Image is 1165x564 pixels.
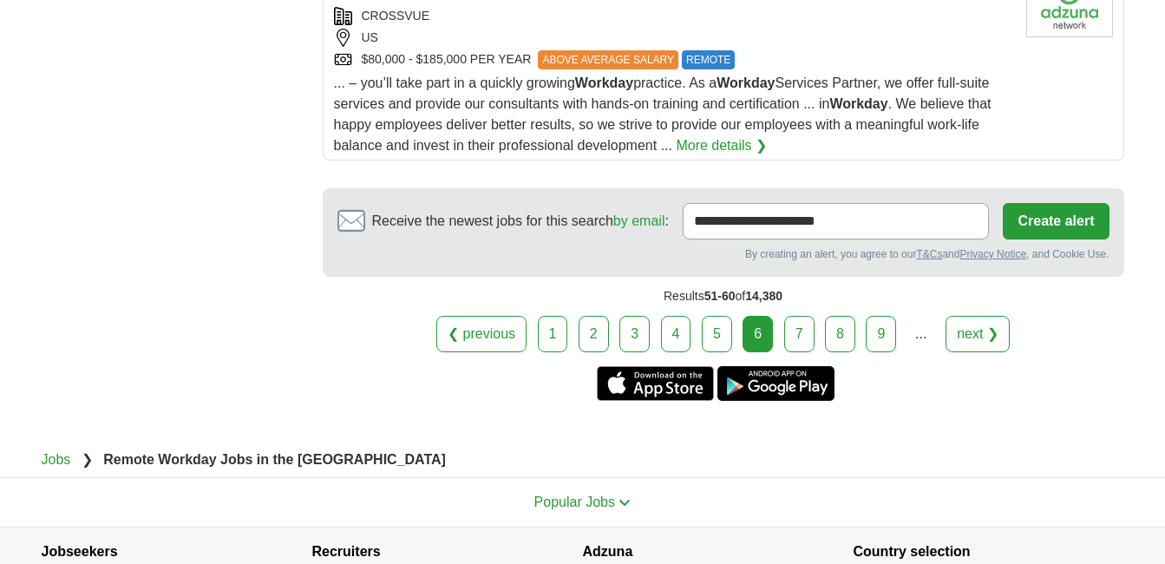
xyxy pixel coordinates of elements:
[661,316,691,352] a: 4
[534,495,615,509] span: Popular Jobs
[334,7,1012,25] div: CROSSVUE
[702,316,732,352] a: 5
[618,499,631,507] img: toggle icon
[103,452,446,467] strong: Remote Workday Jobs in the [GEOGRAPHIC_DATA]
[334,50,1012,69] div: $80,000 - $185,000 PER YEAR
[334,75,992,153] span: ... – you’ll take part in a quickly growing practice. As a Services Partner, we offer full-suite ...
[704,289,736,303] span: 51-60
[784,316,815,352] a: 7
[323,277,1124,316] div: Results of
[579,316,609,352] a: 2
[575,75,633,90] strong: Workday
[82,452,93,467] span: ❯
[334,29,1012,47] div: US
[959,248,1026,260] a: Privacy Notice
[904,317,939,351] div: ...
[825,316,855,352] a: 8
[619,316,650,352] a: 3
[337,246,1109,262] div: By creating an alert, you agree to our and , and Cookie Use.
[743,316,773,352] div: 6
[436,316,527,352] a: ❮ previous
[676,135,767,156] a: More details ❯
[946,316,1010,352] a: next ❯
[42,452,71,467] a: Jobs
[613,213,665,228] a: by email
[745,289,782,303] span: 14,380
[916,248,942,260] a: T&Cs
[682,50,735,69] span: REMOTE
[538,316,568,352] a: 1
[597,366,714,401] a: Get the iPhone app
[1003,203,1109,239] button: Create alert
[538,50,678,69] span: ABOVE AVERAGE SALARY
[866,316,896,352] a: 9
[372,211,669,232] span: Receive the newest jobs for this search :
[829,96,887,111] strong: Workday
[717,366,834,401] a: Get the Android app
[717,75,775,90] strong: Workday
